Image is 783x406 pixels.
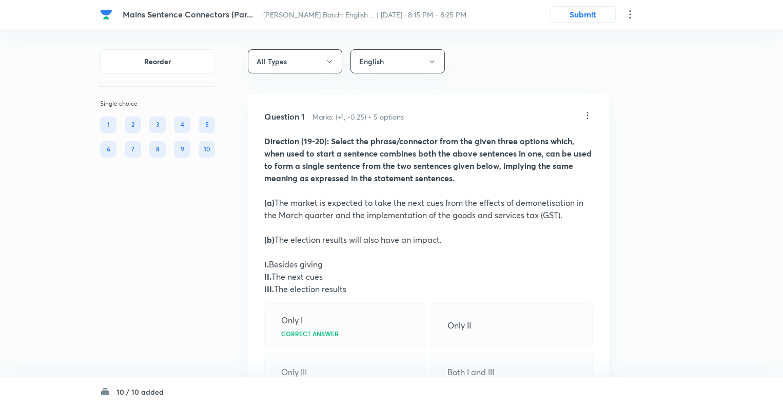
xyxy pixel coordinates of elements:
[264,258,593,270] p: Besides giving
[263,10,466,20] span: [PERSON_NAME] Batch: English ... | [DATE] · 8:15 PM - 8:25 PM
[447,319,471,332] p: Only II
[174,117,190,133] div: 4
[312,111,404,122] h6: Marks: (+1, -0.25) • 5 options
[550,6,616,23] button: Submit
[281,314,303,326] p: Only I
[281,366,307,378] p: Only III
[199,117,215,133] div: 5
[264,271,271,282] strong: II.
[199,141,215,158] div: 10
[248,49,342,73] button: All Types
[100,99,215,108] p: Single choice
[100,141,116,158] div: 6
[125,117,141,133] div: 2
[264,283,274,294] strong: III.
[264,259,269,269] strong: I.
[264,270,593,283] p: The next cues
[149,141,166,158] div: 8
[123,9,253,20] span: Mains Sentence Connectors (Par...
[264,234,275,245] strong: (b)
[125,141,141,158] div: 7
[281,331,339,337] p: Correct answer
[264,234,593,246] p: The election results will also have an impact.
[149,117,166,133] div: 3
[350,49,445,73] button: English
[264,197,593,221] p: The market is expected to take the next cues from the effects of demonetisation in the March quar...
[447,366,494,378] p: Both I and III
[264,197,275,208] strong: (a)
[264,110,304,123] h5: Question 1
[100,8,114,21] a: Company Logo
[264,283,593,295] p: The election results
[116,386,164,397] h6: 10 / 10 added
[100,117,116,133] div: 1
[174,141,190,158] div: 9
[264,136,592,183] strong: Direction (19-20): Select the phrase/connector from the given three options which, when used to s...
[100,8,112,21] img: Company Logo
[100,49,215,74] button: Reorder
